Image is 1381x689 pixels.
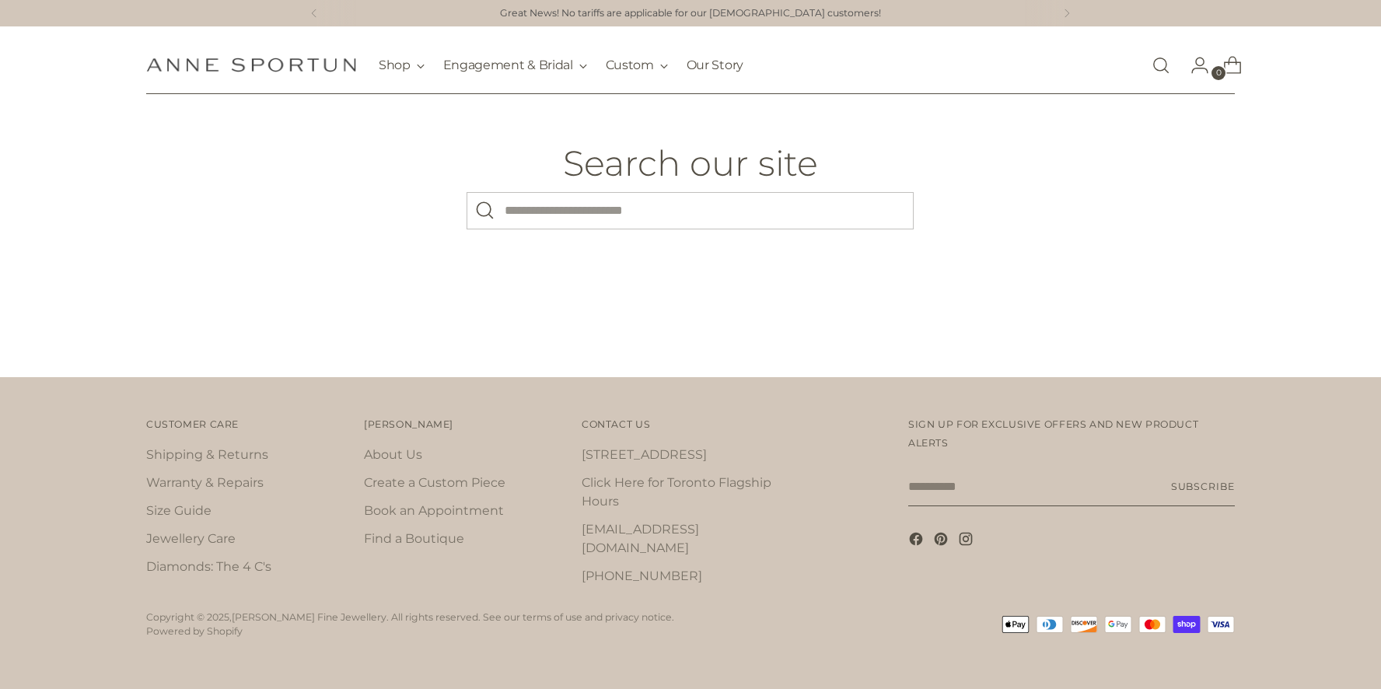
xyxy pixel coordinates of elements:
button: Engagement & Bridal [443,48,587,82]
a: Size Guide [146,503,212,518]
a: [PERSON_NAME] Fine Jewellery [232,611,386,623]
span: 0 [1211,66,1225,80]
a: Create a Custom Piece [364,475,505,490]
a: Warranty & Repairs [146,475,264,490]
a: Anne Sportun Fine Jewellery [146,58,356,72]
a: Go to the account page [1178,50,1209,81]
a: Click Here for Toronto Flagship Hours [582,475,771,509]
a: Great News! No tariffs are applicable for our [DEMOGRAPHIC_DATA] customers! [500,6,881,21]
button: Custom [606,48,668,82]
a: Open cart modal [1211,50,1242,81]
h1: Search our site [563,144,818,183]
button: Search [467,192,504,229]
a: About Us [364,447,422,462]
button: Shop [379,48,425,82]
span: [PERSON_NAME] [364,418,453,430]
a: [PHONE_NUMBER] [582,568,702,583]
a: Find a Boutique [364,531,464,546]
a: [EMAIL_ADDRESS][DOMAIN_NAME] [582,522,699,555]
span: Sign up for exclusive offers and new product alerts [908,418,1198,449]
a: [STREET_ADDRESS] [582,447,707,462]
span: Customer Care [146,418,239,430]
a: Powered by Shopify [146,625,243,637]
a: Book an Appointment [364,503,504,518]
a: Our Story [687,48,743,82]
a: Diamonds: The 4 C's [146,559,271,574]
button: Subscribe [1171,467,1235,506]
span: Contact Us [582,418,650,430]
a: Open search modal [1145,50,1176,81]
p: Copyright © 2025, . All rights reserved. See our terms of use and privacy notice. [146,610,674,625]
a: Shipping & Returns [146,447,268,462]
a: Jewellery Care [146,531,236,546]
